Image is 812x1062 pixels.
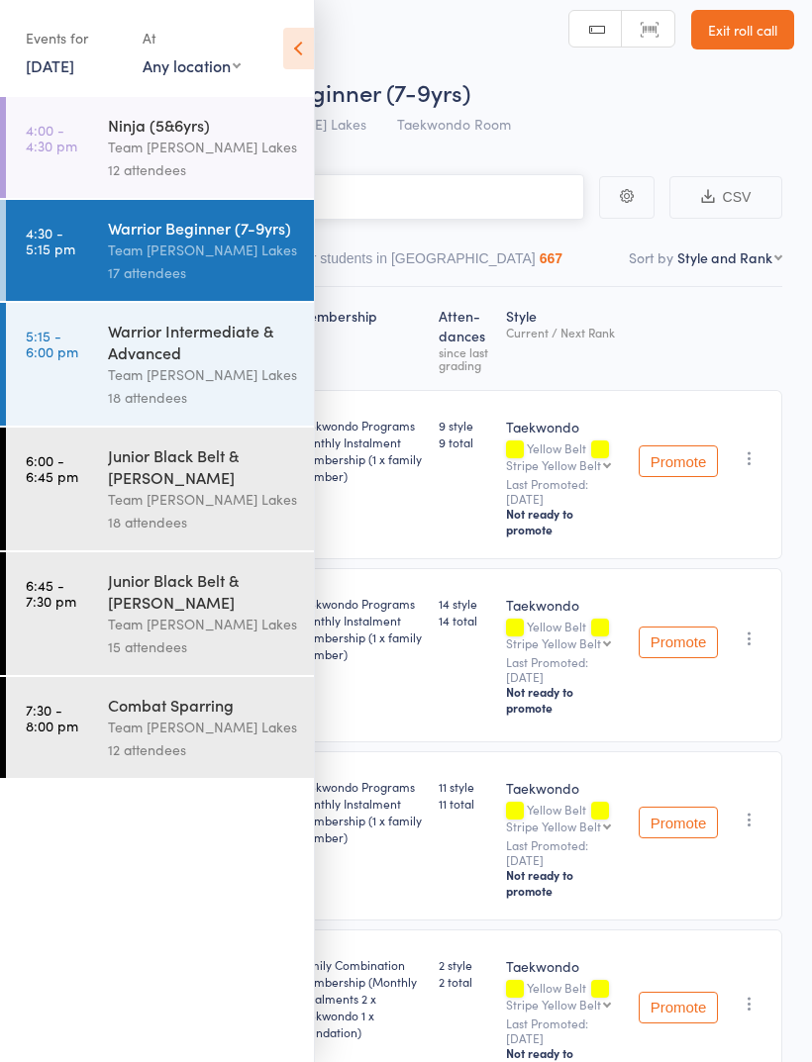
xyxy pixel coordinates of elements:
div: 667 [540,250,562,266]
span: 2 style [439,956,490,973]
div: Style and Rank [677,247,772,267]
a: 5:15 -6:00 pmWarrior Intermediate & AdvancedTeam [PERSON_NAME] Lakes18 attendees [6,303,314,426]
div: Stripe Yellow Belt [506,458,601,471]
a: Exit roll call [691,10,794,49]
div: 15 attendees [108,635,297,658]
div: Taekwondo [506,778,623,798]
small: Last Promoted: [DATE] [506,655,623,684]
div: Stripe Yellow Belt [506,998,601,1011]
time: 6:45 - 7:30 pm [26,577,76,609]
div: 18 attendees [108,386,297,409]
div: Any location [143,54,241,76]
div: Team [PERSON_NAME] Lakes [108,363,297,386]
button: Promote [639,627,718,658]
a: [DATE] [26,54,74,76]
div: Junior Black Belt & [PERSON_NAME] [108,444,297,488]
div: Yellow Belt [506,441,623,471]
div: 12 attendees [108,738,297,761]
div: 18 attendees [108,511,297,533]
div: Membership [288,296,430,381]
div: Combat Sparring [108,694,297,716]
button: Promote [639,445,718,477]
span: 11 style [439,778,490,795]
time: 4:30 - 5:15 pm [26,225,75,256]
div: Yellow Belt [506,803,623,832]
div: At [143,22,241,54]
a: 4:00 -4:30 pmNinja (5&6yrs)Team [PERSON_NAME] Lakes12 attendees [6,97,314,198]
div: Yellow Belt [506,620,623,649]
div: Taekwondo Programs Monthly Instalment Membership (1 x family member) [296,595,422,662]
label: Sort by [629,247,673,267]
span: Taekwondo Room [397,114,511,134]
div: Family Combination Membership (Monthly Instalments 2 x Taekwondo 1 x Foundation) [296,956,422,1040]
div: Team [PERSON_NAME] Lakes [108,613,297,635]
div: since last grading [439,345,490,371]
div: Team [PERSON_NAME] Lakes [108,136,297,158]
div: Stripe Yellow Belt [506,636,601,649]
div: Style [498,296,631,381]
button: Promote [639,807,718,838]
div: Stripe Yellow Belt [506,820,601,832]
small: Last Promoted: [DATE] [506,477,623,506]
div: Taekwondo Programs Monthly Instalment Membership (1 x family member) [296,778,422,845]
div: Team [PERSON_NAME] Lakes [108,488,297,511]
div: Current / Next Rank [506,326,623,338]
div: Taekwondo [506,956,623,976]
time: 5:15 - 6:00 pm [26,328,78,359]
div: Junior Black Belt & [PERSON_NAME] [108,569,297,613]
div: Not ready to promote [506,867,623,899]
div: Not ready to promote [506,684,623,716]
div: Warrior Beginner (7-9yrs) [108,217,297,239]
button: Promote [639,992,718,1023]
div: 12 attendees [108,158,297,181]
small: Last Promoted: [DATE] [506,838,623,867]
time: 4:00 - 4:30 pm [26,122,77,153]
div: Taekwondo [506,595,623,615]
span: Warrior Beginner (7-9yrs) [196,75,470,108]
div: Taekwondo [506,417,623,436]
span: 14 style [439,595,490,612]
span: 9 style [439,417,490,434]
div: 17 attendees [108,261,297,284]
a: 4:30 -5:15 pmWarrior Beginner (7-9yrs)Team [PERSON_NAME] Lakes17 attendees [6,200,314,301]
span: 14 total [439,612,490,628]
a: 6:00 -6:45 pmJunior Black Belt & [PERSON_NAME]Team [PERSON_NAME] Lakes18 attendees [6,428,314,550]
time: 6:00 - 6:45 pm [26,452,78,484]
a: 7:30 -8:00 pmCombat SparringTeam [PERSON_NAME] Lakes12 attendees [6,677,314,778]
span: 2 total [439,973,490,990]
div: Taekwondo Programs Monthly Instalment Membership (1 x family member) [296,417,422,484]
div: Not ready to promote [506,506,623,537]
div: Team [PERSON_NAME] Lakes [108,716,297,738]
div: Yellow Belt [506,981,623,1011]
div: Ninja (5&6yrs) [108,114,297,136]
button: Other students in [GEOGRAPHIC_DATA]667 [281,241,562,286]
div: Warrior Intermediate & Advanced [108,320,297,363]
a: 6:45 -7:30 pmJunior Black Belt & [PERSON_NAME]Team [PERSON_NAME] Lakes15 attendees [6,552,314,675]
button: CSV [669,176,782,219]
div: Team [PERSON_NAME] Lakes [108,239,297,261]
time: 7:30 - 8:00 pm [26,702,78,733]
small: Last Promoted: [DATE] [506,1016,623,1045]
div: Atten­dances [431,296,498,381]
span: 9 total [439,434,490,450]
span: 11 total [439,795,490,812]
div: Events for [26,22,123,54]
